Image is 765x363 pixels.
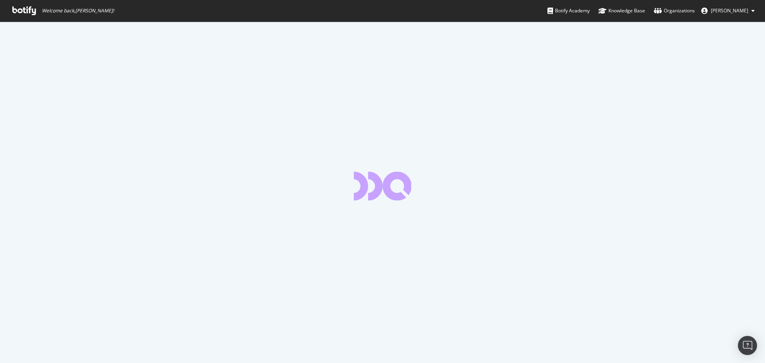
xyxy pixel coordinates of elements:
[738,336,757,355] div: Open Intercom Messenger
[711,7,748,14] span: Joanne Brickles
[42,8,114,14] span: Welcome back, [PERSON_NAME] !
[598,7,645,15] div: Knowledge Base
[654,7,695,15] div: Organizations
[354,172,411,200] div: animation
[695,4,761,17] button: [PERSON_NAME]
[547,7,590,15] div: Botify Academy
